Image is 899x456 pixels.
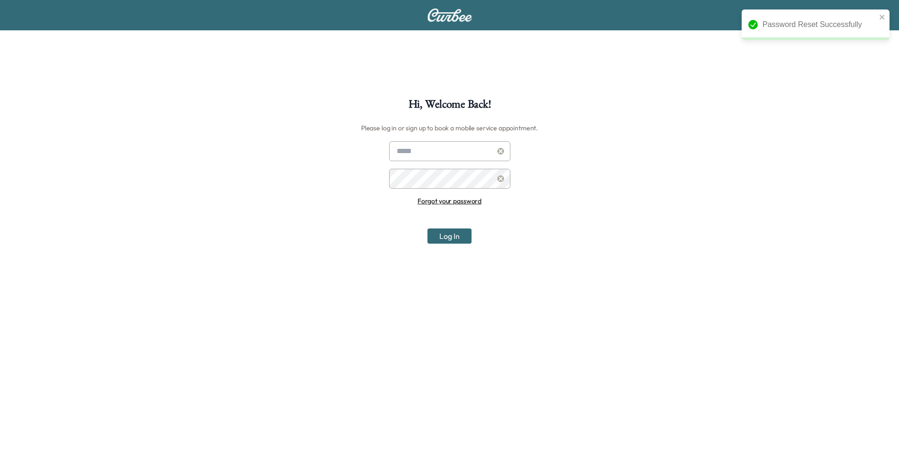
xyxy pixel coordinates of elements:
[418,197,481,205] a: Forgot your password
[763,19,876,30] div: Password Reset Successfully
[409,99,491,115] h1: Hi, Welcome Back!
[427,228,472,244] button: Log In
[427,9,472,22] img: Curbee Logo
[361,120,538,136] h6: Please log in or sign up to book a mobile service appointment.
[879,13,886,21] button: close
